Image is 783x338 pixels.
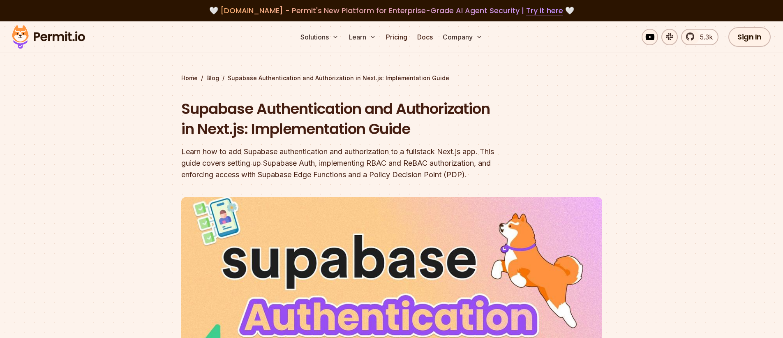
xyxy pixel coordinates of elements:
[681,29,718,45] a: 5.3k
[8,23,89,51] img: Permit logo
[383,29,411,45] a: Pricing
[181,74,198,82] a: Home
[526,5,563,16] a: Try it here
[345,29,379,45] button: Learn
[414,29,436,45] a: Docs
[439,29,486,45] button: Company
[181,99,497,139] h1: Supabase Authentication and Authorization in Next.js: Implementation Guide
[206,74,219,82] a: Blog
[220,5,563,16] span: [DOMAIN_NAME] - Permit's New Platform for Enterprise-Grade AI Agent Security |
[181,146,497,181] div: Learn how to add Supabase authentication and authorization to a fullstack Next.js app. This guide...
[297,29,342,45] button: Solutions
[181,74,602,82] div: / /
[695,32,713,42] span: 5.3k
[20,5,763,16] div: 🤍 🤍
[728,27,771,47] a: Sign In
